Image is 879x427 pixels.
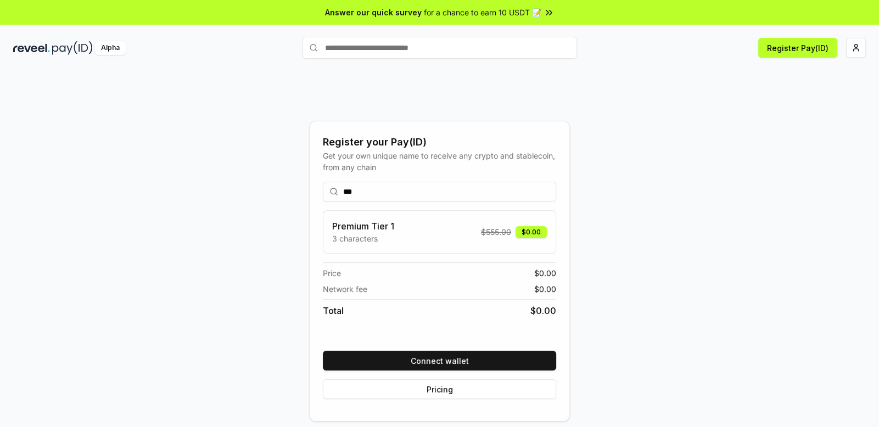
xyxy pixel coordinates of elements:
span: $ 0.00 [530,304,556,317]
span: $ 0.00 [534,283,556,295]
button: Connect wallet [323,351,556,370]
span: Network fee [323,283,367,295]
span: Answer our quick survey [325,7,422,18]
span: Price [323,267,341,279]
button: Register Pay(ID) [758,38,837,58]
button: Pricing [323,379,556,399]
img: pay_id [52,41,93,55]
h3: Premium Tier 1 [332,220,394,233]
img: reveel_dark [13,41,50,55]
div: Alpha [95,41,126,55]
span: $ 555.00 [481,226,511,238]
span: $ 0.00 [534,267,556,279]
div: $0.00 [516,226,547,238]
span: Total [323,304,344,317]
div: Get your own unique name to receive any crypto and stablecoin, from any chain [323,150,556,173]
p: 3 characters [332,233,394,244]
div: Register your Pay(ID) [323,134,556,150]
span: for a chance to earn 10 USDT 📝 [424,7,541,18]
